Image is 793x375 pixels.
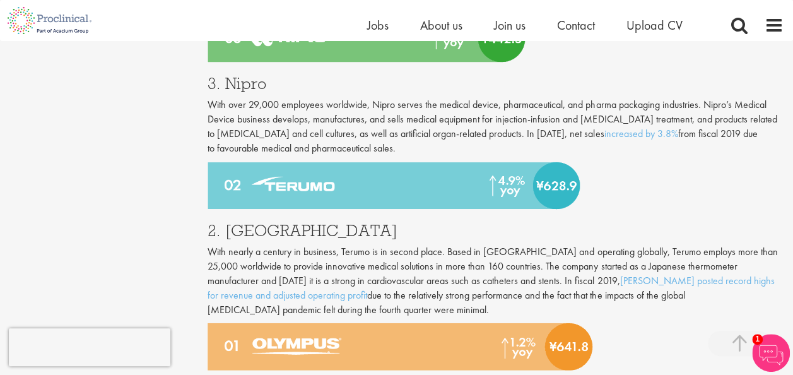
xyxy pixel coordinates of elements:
h3: 3. Nipro [208,75,784,92]
a: increased by 3.8% [604,127,678,140]
span: 1 [752,334,763,345]
h3: 2. [GEOGRAPHIC_DATA] [208,222,784,239]
a: Contact [557,17,595,33]
a: About us [420,17,462,33]
a: Jobs [367,17,389,33]
a: [PERSON_NAME] posted record highs for revenue and adjusted operating profit [208,274,774,302]
a: Upload CV [626,17,683,33]
p: With nearly a century in business, Terumo is in second place. Based in [GEOGRAPHIC_DATA] and oper... [208,245,784,317]
p: With over 29,000 employees worldwide, Nipro serves the medical device, pharmaceutical, and pharma... [208,98,784,155]
img: Chatbot [752,334,790,372]
iframe: reCAPTCHA [9,328,170,366]
a: Join us [494,17,526,33]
